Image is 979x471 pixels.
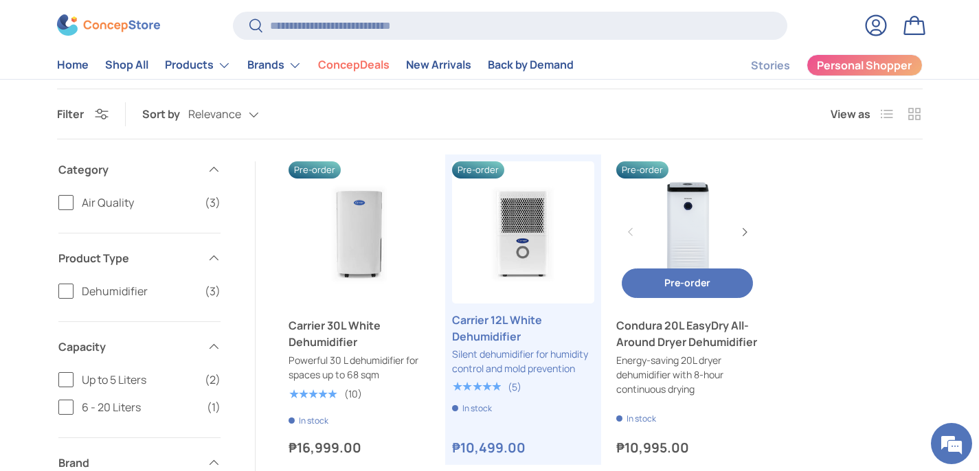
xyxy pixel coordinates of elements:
a: Carrier 12L White Dehumidifier [452,161,594,303]
span: We're online! [80,146,190,284]
img: ConcepStore [57,15,160,36]
a: Personal Shopper [807,54,923,76]
button: Pre-order [622,268,753,298]
nav: Secondary [718,51,923,79]
a: New Arrivals [406,52,471,79]
span: Pre-order [289,161,341,179]
span: Filter [57,106,84,122]
a: Carrier 12L White Dehumidifier [452,312,594,345]
span: Air Quality [82,194,196,211]
a: Stories [751,52,790,79]
span: Relevance [188,108,241,121]
span: Pre-order [664,276,710,289]
summary: Capacity [58,322,221,371]
label: Sort by [142,106,188,122]
a: Condura 20L EasyDry All-Around Dryer Dehumidifier [616,317,758,350]
span: Up to 5 Liters [82,371,196,388]
a: Carrier 30L White Dehumidifier [289,317,431,350]
a: Shop All [105,52,148,79]
span: Brand [58,455,199,471]
span: Dehumidifier [82,283,196,299]
span: Capacity [58,338,199,355]
summary: Brands [239,51,310,79]
button: Filter [57,106,109,122]
button: Relevance [188,103,286,127]
span: (1) [207,399,221,415]
span: (2) [205,371,221,388]
div: Minimize live chat window [225,7,258,40]
a: ConcepDeals [318,52,390,79]
a: Carrier 30L White Dehumidifier [289,161,431,303]
span: (3) [205,283,221,299]
a: Home [57,52,89,79]
span: Pre-order [616,161,668,179]
summary: Products [157,51,239,79]
summary: Product Type [58,233,221,283]
span: Personal Shopper [817,60,912,71]
a: Condura 20L EasyDry All-Around Dryer Dehumidifier [616,161,758,303]
span: Product Type [58,250,199,266]
textarea: Type your message and hit 'Enter' [7,320,262,368]
a: Back by Demand [488,52,574,79]
span: 6 - 20 Liters [82,399,199,415]
span: Category [58,161,199,178]
div: Chat with us now [71,77,231,95]
nav: Primary [57,51,574,79]
summary: Category [58,145,221,194]
span: (3) [205,194,221,211]
span: Pre-order [452,161,504,179]
span: View as [831,106,870,122]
